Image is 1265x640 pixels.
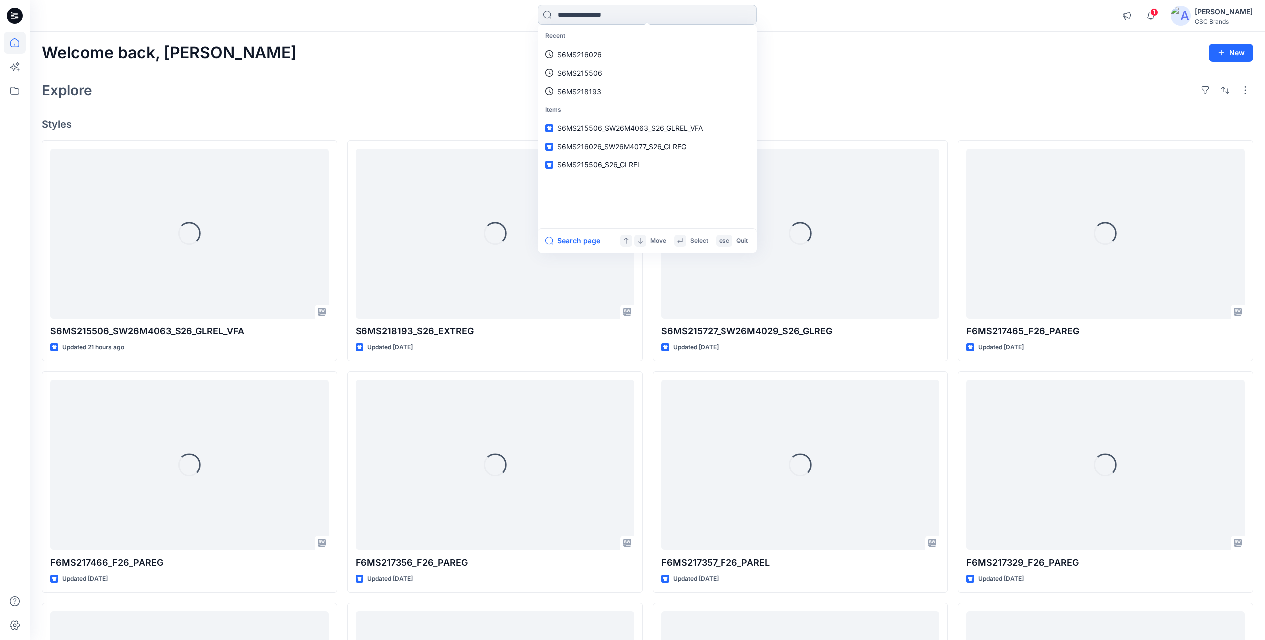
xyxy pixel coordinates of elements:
[650,236,666,246] p: Move
[356,324,634,338] p: S6MS218193_S26_EXTREG
[42,82,92,98] h2: Explore
[62,342,124,353] p: Updated 21 hours ago
[540,64,755,82] a: S6MS215506
[557,68,602,78] p: S6MS215506
[557,124,703,132] span: S6MS215506_SW26M4063_S26_GLREL_VFA
[557,160,641,169] span: S6MS215506_S26_GLREL
[719,236,729,246] p: esc
[661,324,939,338] p: S6MS215727_SW26M4029_S26_GLREG
[540,137,755,156] a: S6MS216026_SW26M4077_S26_GLREG
[545,235,600,247] button: Search page
[1171,6,1191,26] img: avatar
[540,82,755,101] a: S6MS218193
[356,556,634,570] p: F6MS217356_F26_PAREG
[540,45,755,64] a: S6MS216026
[1209,44,1253,62] button: New
[540,101,755,119] p: Items
[42,118,1253,130] h4: Styles
[42,44,297,62] h2: Welcome back, [PERSON_NAME]
[736,236,748,246] p: Quit
[966,324,1245,338] p: F6MS217465_F26_PAREG
[978,342,1024,353] p: Updated [DATE]
[557,49,602,60] p: S6MS216026
[1195,6,1253,18] div: [PERSON_NAME]
[540,27,755,45] p: Recent
[50,556,329,570] p: F6MS217466_F26_PAREG
[557,86,601,97] p: S6MS218193
[62,574,108,584] p: Updated [DATE]
[540,119,755,137] a: S6MS215506_SW26M4063_S26_GLREL_VFA
[557,142,686,151] span: S6MS216026_SW26M4077_S26_GLREG
[673,342,719,353] p: Updated [DATE]
[661,556,939,570] p: F6MS217357_F26_PAREL
[367,342,413,353] p: Updated [DATE]
[1195,18,1253,25] div: CSC Brands
[50,324,329,338] p: S6MS215506_SW26M4063_S26_GLREL_VFA
[540,156,755,174] a: S6MS215506_S26_GLREL
[367,574,413,584] p: Updated [DATE]
[673,574,719,584] p: Updated [DATE]
[966,556,1245,570] p: F6MS217329_F26_PAREG
[690,236,708,246] p: Select
[1150,8,1158,16] span: 1
[978,574,1024,584] p: Updated [DATE]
